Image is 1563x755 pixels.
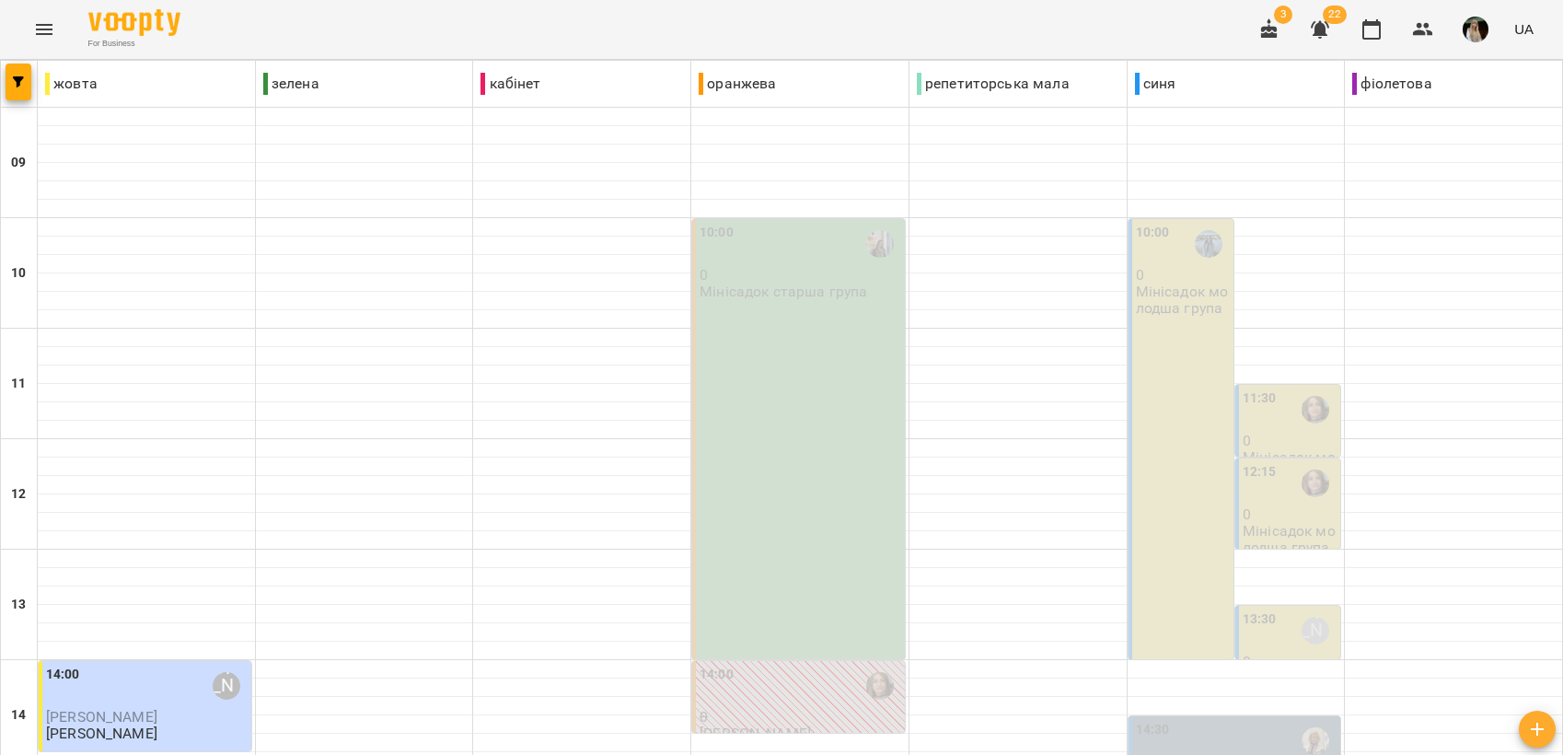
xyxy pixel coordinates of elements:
img: Німців Ксенія Петрівна [866,230,894,258]
label: 11:30 [1243,389,1277,409]
p: 0 [700,709,901,725]
h6: 14 [11,705,26,726]
button: Menu [22,7,66,52]
p: 0 [1136,267,1230,283]
h6: 12 [11,484,26,505]
p: 0 [1243,506,1337,522]
p: фіолетова [1352,73,1431,95]
label: 12:15 [1243,462,1277,482]
p: синя [1135,73,1176,95]
div: Софія Паславська [1302,617,1329,645]
label: 14:00 [46,665,80,685]
img: db9e5aee73aab2f764342d08fe444bbe.JPG [1463,17,1488,42]
p: жовта [45,73,98,95]
p: 0 [1243,433,1337,448]
p: репетиторська мала [917,73,1070,95]
button: UA [1507,12,1541,46]
p: Мінісадок старша група [700,284,867,299]
span: For Business [88,38,180,50]
p: оранжева [699,73,776,95]
p: 0 [1243,654,1337,669]
img: Безкоровайна Ольга Григорівна [1302,470,1329,497]
span: UA [1514,19,1534,39]
label: 14:30 [1136,720,1170,740]
p: Мінісадок молодша група [1243,449,1337,482]
p: кабінет [480,73,540,95]
label: 14:00 [700,665,734,685]
h6: 13 [11,595,26,615]
span: [PERSON_NAME] [46,708,157,726]
h6: 11 [11,374,26,394]
p: зелена [263,73,319,95]
p: [PERSON_NAME] [700,726,811,741]
span: 3 [1274,6,1292,24]
label: 13:30 [1243,610,1277,630]
img: Безкоровайна Ольга Григорівна [866,672,894,700]
div: Софія Паславська [213,672,240,700]
p: 0 [700,267,901,283]
p: Мінісадок молодша група [1243,523,1337,555]
button: Створити урок [1519,711,1556,748]
h6: 09 [11,153,26,173]
img: Voopty Logo [88,9,180,36]
p: [PERSON_NAME] [46,726,157,741]
span: 22 [1323,6,1347,24]
img: Балук Надія Василівна [1302,727,1329,755]
h6: 10 [11,263,26,284]
img: Гарасим Ольга Богданівна [1195,230,1222,258]
label: 10:00 [700,223,734,243]
label: 10:00 [1136,223,1170,243]
p: Мінісадок молодша група [1136,284,1230,316]
img: Безкоровайна Ольга Григорівна [1302,396,1329,424]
